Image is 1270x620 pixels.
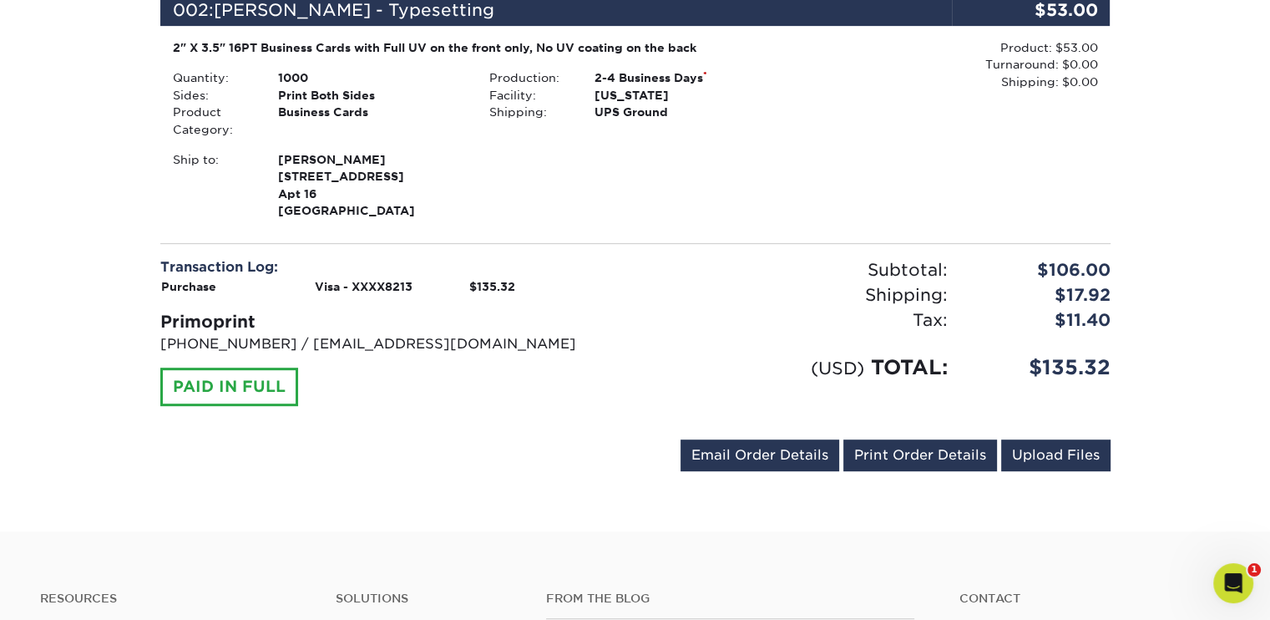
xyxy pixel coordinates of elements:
[793,39,1097,90] div: Product: $53.00 Turnaround: $0.00 Shipping: $0.00
[477,104,582,120] div: Shipping:
[40,592,311,606] h4: Resources
[160,104,266,138] div: Product Category:
[160,334,623,354] p: [PHONE_NUMBER] / [EMAIL_ADDRESS][DOMAIN_NAME]
[843,440,997,471] a: Print Order Details
[477,69,582,86] div: Production:
[469,280,515,293] strong: $135.32
[161,280,216,293] strong: Purchase
[635,282,960,307] div: Shipping:
[160,69,266,86] div: Quantity:
[278,168,464,185] span: [STREET_ADDRESS]
[960,282,1123,307] div: $17.92
[1001,440,1111,471] a: Upload Files
[266,104,477,138] div: Business Cards
[160,257,623,277] div: Transaction Log:
[1247,563,1261,577] span: 1
[582,104,793,120] div: UPS Ground
[477,87,582,104] div: Facility:
[582,69,793,86] div: 2-4 Business Days
[546,592,914,606] h4: From the Blog
[811,358,864,379] small: (USD)
[681,440,839,471] a: Email Order Details
[160,309,623,334] div: Primoprint
[582,87,793,104] div: [US_STATE]
[1213,563,1253,603] iframe: Intercom live chat
[960,353,1123,383] div: $135.32
[871,355,948,379] span: TOTAL:
[278,151,464,217] strong: [GEOGRAPHIC_DATA]
[960,307,1123,333] div: $11.40
[278,151,464,168] span: [PERSON_NAME]
[635,307,960,333] div: Tax:
[160,151,266,220] div: Ship to:
[635,257,960,282] div: Subtotal:
[4,569,142,614] iframe: Google Customer Reviews
[278,185,464,202] span: Apt 16
[160,368,298,406] div: PAID IN FULL
[960,257,1123,282] div: $106.00
[266,87,477,104] div: Print Both Sides
[160,87,266,104] div: Sides:
[315,280,412,293] strong: Visa - XXXX8213
[959,592,1230,606] a: Contact
[266,69,477,86] div: 1000
[336,592,522,606] h4: Solutions
[173,39,782,56] div: 2" X 3.5" 16PT Business Cards with Full UV on the front only, No UV coating on the back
